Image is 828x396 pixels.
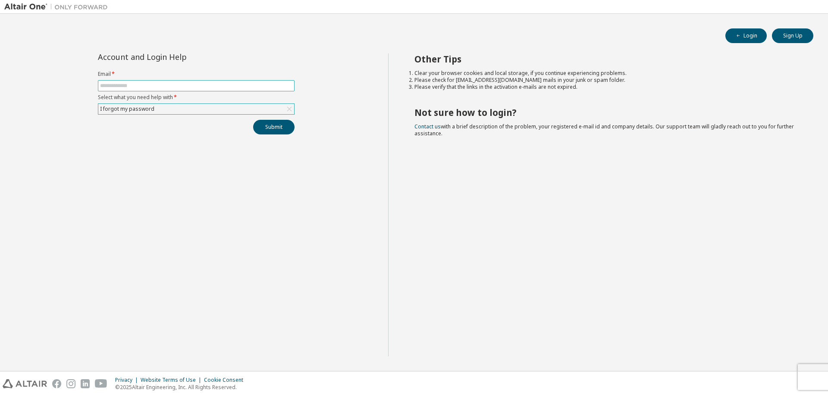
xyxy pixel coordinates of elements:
[52,379,61,388] img: facebook.svg
[772,28,813,43] button: Sign Up
[98,94,295,101] label: Select what you need help with
[115,384,248,391] p: © 2025 Altair Engineering, Inc. All Rights Reserved.
[3,379,47,388] img: altair_logo.svg
[115,377,141,384] div: Privacy
[98,53,255,60] div: Account and Login Help
[99,104,156,114] div: I forgot my password
[414,53,798,65] h2: Other Tips
[98,71,295,78] label: Email
[95,379,107,388] img: youtube.svg
[414,70,798,77] li: Clear your browser cookies and local storage, if you continue experiencing problems.
[414,77,798,84] li: Please check for [EMAIL_ADDRESS][DOMAIN_NAME] mails in your junk or spam folder.
[4,3,112,11] img: Altair One
[204,377,248,384] div: Cookie Consent
[98,104,294,114] div: I forgot my password
[414,107,798,118] h2: Not sure how to login?
[253,120,295,134] button: Submit
[141,377,204,384] div: Website Terms of Use
[66,379,75,388] img: instagram.svg
[725,28,767,43] button: Login
[81,379,90,388] img: linkedin.svg
[414,84,798,90] li: Please verify that the links in the activation e-mails are not expired.
[414,123,441,130] a: Contact us
[414,123,794,137] span: with a brief description of the problem, your registered e-mail id and company details. Our suppo...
